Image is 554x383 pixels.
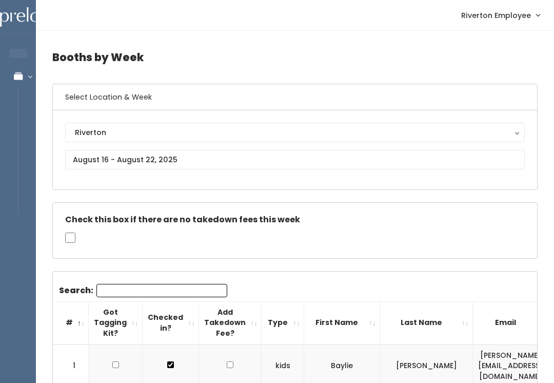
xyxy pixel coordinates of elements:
[53,301,89,344] th: #: activate to sort column descending
[451,4,550,26] a: Riverton Employee
[53,84,537,110] h6: Select Location & Week
[89,301,143,344] th: Got Tagging Kit?: activate to sort column ascending
[65,150,525,169] input: August 16 - August 22, 2025
[461,10,531,21] span: Riverton Employee
[143,301,199,344] th: Checked in?: activate to sort column ascending
[75,127,515,138] div: Riverton
[473,301,549,344] th: Email: activate to sort column ascending
[52,43,538,71] h4: Booths by Week
[65,123,525,142] button: Riverton
[199,301,262,344] th: Add Takedown Fee?: activate to sort column ascending
[96,284,227,297] input: Search:
[262,301,304,344] th: Type: activate to sort column ascending
[380,301,473,344] th: Last Name: activate to sort column ascending
[65,215,525,224] h5: Check this box if there are no takedown fees this week
[304,301,380,344] th: First Name: activate to sort column ascending
[59,284,227,297] label: Search:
